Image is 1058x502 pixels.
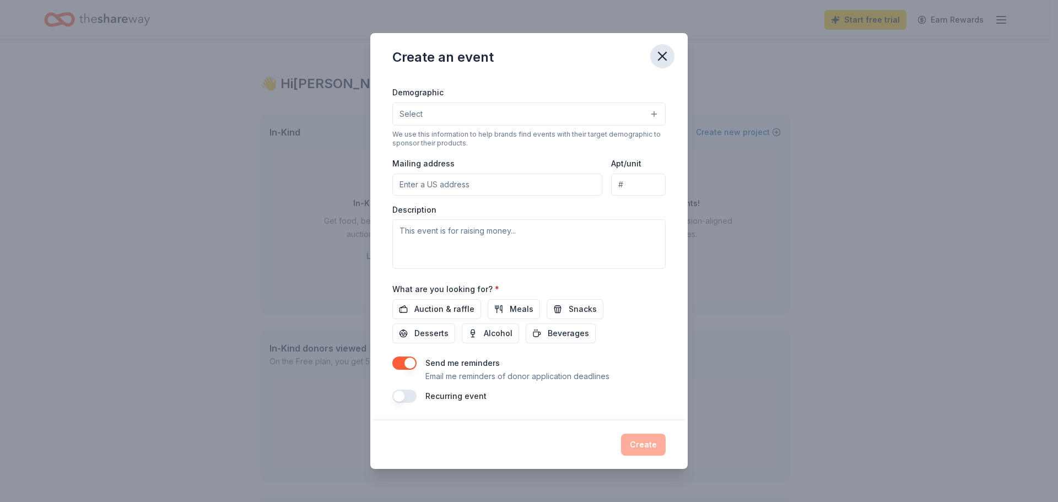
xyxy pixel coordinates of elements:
button: Alcohol [462,323,519,343]
div: Create an event [392,48,494,66]
label: Demographic [392,87,444,98]
button: Auction & raffle [392,299,481,319]
span: Alcohol [484,327,512,340]
label: What are you looking for? [392,284,499,295]
label: Recurring event [425,391,487,401]
span: Snacks [569,303,597,316]
input: # [611,174,666,196]
div: We use this information to help brands find events with their target demographic to sponsor their... [392,130,666,148]
button: Meals [488,299,540,319]
span: Desserts [414,327,449,340]
button: Beverages [526,323,596,343]
label: Send me reminders [425,358,500,368]
span: Auction & raffle [414,303,474,316]
label: Description [392,204,436,215]
input: Enter a US address [392,174,602,196]
span: Select [400,107,423,121]
p: Email me reminders of donor application deadlines [425,370,609,383]
span: Beverages [548,327,589,340]
span: Meals [510,303,533,316]
label: Mailing address [392,158,455,169]
label: Apt/unit [611,158,641,169]
button: Snacks [547,299,603,319]
button: Select [392,102,666,126]
button: Desserts [392,323,455,343]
